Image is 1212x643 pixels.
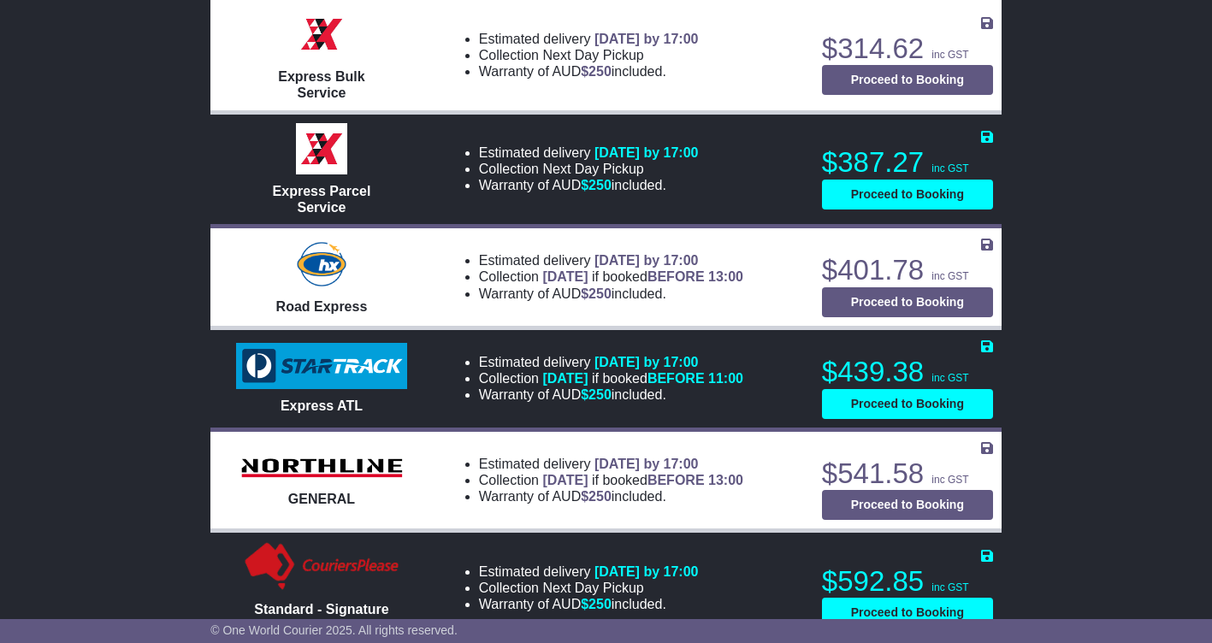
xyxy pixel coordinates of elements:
span: 250 [588,489,612,504]
span: [DATE] by 17:00 [594,457,699,471]
p: $592.85 [822,564,993,599]
li: Warranty of AUD included. [479,386,743,403]
span: [DATE] by 17:00 [594,253,699,268]
li: Collection [479,580,699,596]
span: Express Bulk Service [278,69,364,100]
p: $387.27 [822,145,993,180]
li: Collection [479,370,743,386]
span: 250 [588,286,612,301]
span: inc GST [931,372,968,384]
span: BEFORE [647,371,705,386]
li: Estimated delivery [479,563,699,580]
span: [DATE] by 17:00 [594,355,699,369]
li: Estimated delivery [479,252,743,268]
span: $ [581,64,612,79]
button: Proceed to Booking [822,389,993,419]
span: inc GST [931,49,968,61]
span: inc GST [931,162,968,174]
span: 13:00 [708,269,743,284]
img: Border Express: Express Bulk Service [296,9,347,60]
li: Warranty of AUD included. [479,596,699,612]
span: $ [581,286,612,301]
p: $401.78 [822,253,993,287]
span: if booked [542,371,742,386]
li: Warranty of AUD included. [479,63,699,80]
li: Collection [479,472,743,488]
span: [DATE] [542,473,588,487]
li: Collection [479,161,699,177]
img: Northline Distribution: GENERAL [236,453,407,482]
span: if booked [542,473,742,487]
span: Road Express [276,299,368,314]
button: Proceed to Booking [822,180,993,209]
span: Next Day Pickup [542,581,643,595]
li: Estimated delivery [479,31,699,47]
button: Proceed to Booking [822,287,993,317]
span: inc GST [931,581,968,593]
span: [DATE] [542,371,588,386]
li: Collection [479,268,743,285]
li: Estimated delivery [479,145,699,161]
button: Proceed to Booking [822,65,993,95]
li: Estimated delivery [479,354,743,370]
span: inc GST [931,270,968,282]
span: Next Day Pickup [542,162,643,176]
span: © One World Courier 2025. All rights reserved. [210,623,458,637]
span: $ [581,178,612,192]
span: inc GST [931,474,968,486]
span: $ [581,387,612,402]
span: Express ATL [281,398,363,413]
span: [DATE] by 17:00 [594,145,699,160]
span: Express Parcel Service [273,184,371,215]
span: if booked [542,269,742,284]
p: $314.62 [822,32,993,66]
span: Standard - Signature Required [254,602,388,633]
span: 250 [588,178,612,192]
li: Collection [479,47,699,63]
span: 13:00 [708,473,743,487]
span: 11:00 [708,371,743,386]
img: StarTrack: Express ATL [236,343,407,389]
li: Estimated delivery [479,456,743,472]
span: [DATE] by 17:00 [594,564,699,579]
li: Warranty of AUD included. [479,177,699,193]
span: BEFORE [647,473,705,487]
span: BEFORE [647,269,705,284]
img: Hunter Express: Road Express [293,239,350,290]
li: Warranty of AUD included. [479,488,743,504]
button: Proceed to Booking [822,598,993,628]
li: Warranty of AUD included. [479,286,743,302]
p: $439.38 [822,355,993,389]
img: Border Express: Express Parcel Service [296,123,347,174]
span: GENERAL [288,492,355,506]
span: Next Day Pickup [542,48,643,62]
span: 250 [588,387,612,402]
span: [DATE] [542,269,588,284]
span: 250 [588,597,612,611]
span: $ [581,489,612,504]
p: $541.58 [822,457,993,491]
span: $ [581,597,612,611]
span: 250 [588,64,612,79]
button: Proceed to Booking [822,490,993,520]
span: [DATE] by 17:00 [594,32,699,46]
img: Couriers Please: Standard - Signature Required [241,541,403,593]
